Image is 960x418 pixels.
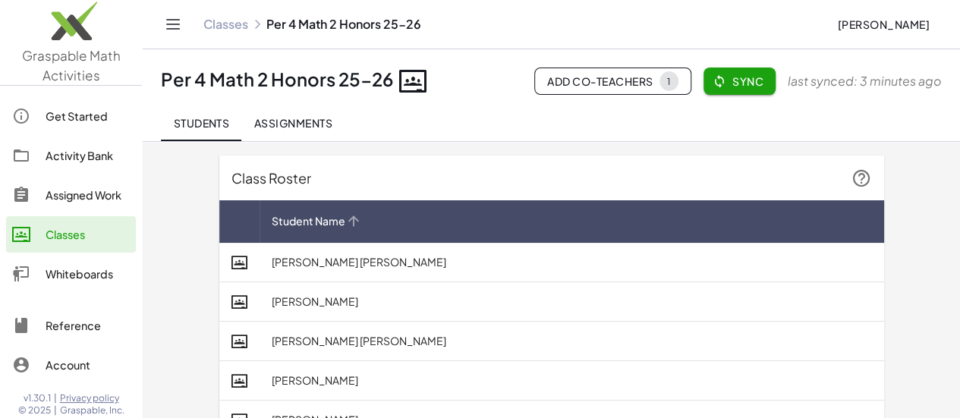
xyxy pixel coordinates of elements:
span: Add Co-Teachers [547,71,678,91]
a: Whiteboards [6,256,136,292]
span: Graspable, Inc. [60,404,124,416]
span: Assignments [253,116,332,130]
span: Students [173,116,229,130]
span: v1.30.1 [24,392,51,404]
span: | [54,404,57,416]
div: Reference [46,316,130,335]
button: [PERSON_NAME] [825,11,942,38]
a: Assigned Work [6,177,136,213]
td: [PERSON_NAME] [PERSON_NAME] [260,243,884,282]
span: Sync [716,74,763,88]
td: [PERSON_NAME] [260,361,884,401]
div: Assigned Work [46,186,130,204]
span: | [54,392,57,404]
span: last synced: 3 minutes ago [788,72,942,90]
div: Get Started [46,107,130,125]
button: Add Co-Teachers1 [534,68,691,95]
a: Get Started [6,98,136,134]
div: Class Roster [219,156,884,200]
div: Whiteboards [46,265,130,283]
span: © 2025 [18,404,51,416]
div: Classes [46,225,130,244]
td: [PERSON_NAME] [260,282,884,322]
td: [PERSON_NAME] [PERSON_NAME] [260,322,884,361]
span: [PERSON_NAME] [837,17,930,31]
button: Toggle navigation [161,12,185,36]
span: Graspable Math Activities [22,47,121,83]
div: 1 [667,76,671,87]
a: Activity Bank [6,137,136,174]
div: Per 4 Math 2 Honors 25-26 [161,68,426,96]
a: Privacy policy [60,392,124,404]
div: Activity Bank [46,146,130,165]
button: Sync [703,68,776,95]
a: Reference [6,307,136,344]
a: Classes [203,17,248,32]
a: Classes [6,216,136,253]
a: Account [6,347,136,383]
span: Student Name [272,213,345,229]
div: Account [46,356,130,374]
